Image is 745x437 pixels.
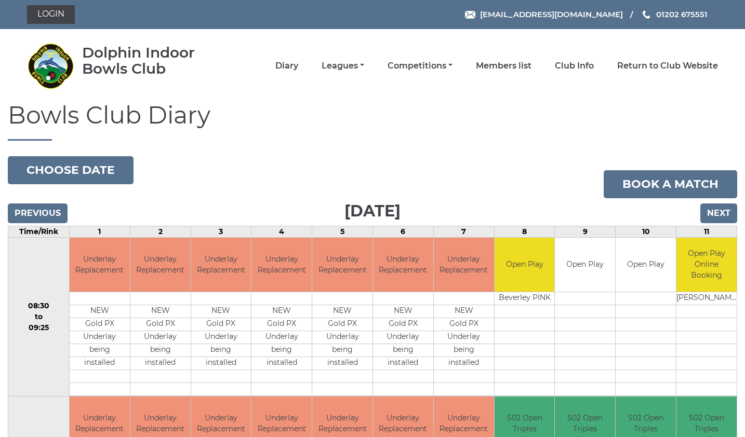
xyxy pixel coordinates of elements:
td: NEW [251,305,312,318]
td: installed [312,357,373,370]
td: Underlay [434,331,494,344]
td: Gold PX [191,318,251,331]
td: installed [373,357,433,370]
td: Gold PX [434,318,494,331]
td: Open Play [555,238,615,292]
td: Gold PX [312,318,373,331]
span: 01202 675551 [656,9,708,19]
td: Underlay [70,331,130,344]
td: being [70,344,130,357]
td: installed [191,357,251,370]
td: installed [434,357,494,370]
td: Gold PX [373,318,433,331]
td: Gold PX [70,318,130,331]
td: being [373,344,433,357]
td: Underlay Replacement [70,238,130,292]
img: Email [465,11,475,19]
td: Time/Rink [8,226,70,237]
td: Underlay Replacement [434,238,494,292]
td: Underlay Replacement [191,238,251,292]
td: 2 [130,226,191,237]
td: Underlay [373,331,433,344]
td: Underlay [312,331,373,344]
a: Members list [476,60,531,72]
td: 6 [373,226,434,237]
td: Open Play [616,238,676,292]
td: 9 [555,226,616,237]
td: Beverley PINK [495,292,555,305]
td: 8 [494,226,555,237]
td: NEW [130,305,191,318]
td: Underlay [130,331,191,344]
td: NEW [70,305,130,318]
td: being [191,344,251,357]
td: 1 [69,226,130,237]
div: Dolphin Indoor Bowls Club [82,45,225,77]
a: Return to Club Website [617,60,718,72]
td: Open Play [495,238,555,292]
td: 08:30 to 09:25 [8,237,70,397]
td: 10 [616,226,676,237]
td: Underlay [191,331,251,344]
td: being [312,344,373,357]
td: NEW [191,305,251,318]
img: Phone us [643,10,650,19]
a: Email [EMAIL_ADDRESS][DOMAIN_NAME] [465,8,623,20]
td: 3 [191,226,251,237]
td: Underlay Replacement [251,238,312,292]
a: Leagues [322,60,364,72]
td: [PERSON_NAME] [676,292,737,305]
a: Competitions [388,60,453,72]
td: 7 [433,226,494,237]
input: Next [700,203,737,223]
td: being [434,344,494,357]
a: Phone us 01202 675551 [641,8,708,20]
td: 4 [251,226,312,237]
td: Gold PX [130,318,191,331]
td: Underlay [251,331,312,344]
td: NEW [312,305,373,318]
a: Book a match [604,170,737,198]
a: Diary [275,60,298,72]
input: Previous [8,203,68,223]
td: 5 [312,226,373,237]
td: Underlay Replacement [373,238,433,292]
td: installed [130,357,191,370]
a: Club Info [555,60,594,72]
td: Open Play Online Booking [676,238,737,292]
td: NEW [373,305,433,318]
td: being [130,344,191,357]
a: Login [27,5,75,24]
h1: Bowls Club Diary [8,102,737,141]
img: Dolphin Indoor Bowls Club [27,43,74,89]
td: 11 [676,226,737,237]
td: installed [251,357,312,370]
span: [EMAIL_ADDRESS][DOMAIN_NAME] [480,9,623,19]
td: Gold PX [251,318,312,331]
td: installed [70,357,130,370]
td: Underlay Replacement [312,238,373,292]
td: Underlay Replacement [130,238,191,292]
button: Choose date [8,156,134,184]
td: NEW [434,305,494,318]
td: being [251,344,312,357]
